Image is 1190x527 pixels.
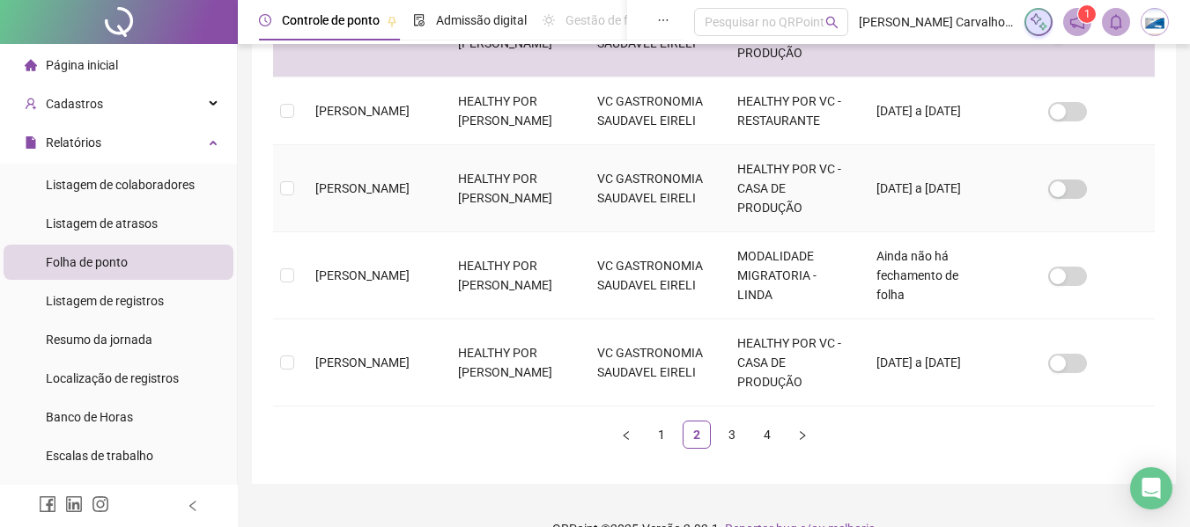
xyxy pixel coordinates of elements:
span: ellipsis [657,14,669,26]
td: MODALIDADE MIGRATORIA - LINDA [723,232,862,319]
span: [PERSON_NAME] Carvalho - HEALTHY POR [PERSON_NAME] [859,12,1014,32]
span: Escalas de trabalho [46,449,153,463]
span: Listagem de atrasos [46,216,158,231]
span: Resumo da jornada [46,333,152,347]
span: bell [1108,14,1124,30]
span: Gestão de férias [565,13,654,27]
span: file [25,136,37,149]
span: left [187,500,199,512]
span: [PERSON_NAME] [315,181,410,195]
span: 1 [1084,8,1090,20]
li: 1 [647,421,676,449]
img: 87315 [1142,9,1168,35]
td: HEALTHY POR [PERSON_NAME] [444,319,583,406]
td: [DATE] a [DATE] [862,145,981,232]
span: pushpin [387,16,397,26]
span: Admissão digital [436,13,527,27]
td: HEALTHY POR VC - CASA DE PRODUÇÃO [723,319,862,406]
span: Listagem de registros [46,294,164,308]
td: VC GASTRONOMIA SAUDAVEL EIRELI [583,145,723,232]
td: HEALTHY POR [PERSON_NAME] [444,77,583,145]
td: [DATE] a [DATE] [862,77,981,145]
span: user-add [25,98,37,110]
span: Localização de registros [46,371,179,385]
li: Página anterior [612,421,640,449]
span: facebook [39,495,56,513]
span: Página inicial [46,58,118,72]
img: sparkle-icon.fc2bf0ac1784a2077858766a79e2daf3.svg [1029,12,1048,32]
span: home [25,59,37,71]
span: Relatórios [46,135,101,150]
span: Banco de Horas [46,410,133,424]
td: HEALTHY POR VC - RESTAURANTE [723,77,862,145]
td: HEALTHY POR [PERSON_NAME] [444,145,583,232]
li: 2 [683,421,711,449]
td: VC GASTRONOMIA SAUDAVEL EIRELI [583,319,723,406]
a: 2 [684,421,710,448]
li: 3 [718,421,746,449]
td: VC GASTRONOMIA SAUDAVEL EIRELI [583,77,723,145]
li: 4 [753,421,781,449]
span: [PERSON_NAME] [315,268,410,282]
button: left [612,421,640,449]
span: instagram [92,495,109,513]
a: 3 [719,421,745,448]
span: search [825,16,839,29]
span: Controle de ponto [282,13,380,27]
span: Listagem de colaboradores [46,178,195,192]
span: file-done [413,14,425,26]
span: linkedin [65,495,83,513]
span: Folha de ponto [46,255,128,269]
span: Cadastros [46,97,103,111]
span: right [797,430,808,441]
div: Open Intercom Messenger [1130,467,1172,509]
td: HEALTHY POR [PERSON_NAME] [444,232,583,319]
span: [PERSON_NAME] [315,104,410,118]
td: [DATE] a [DATE] [862,319,981,406]
sup: 1 [1078,5,1096,23]
span: Ainda não há fechamento de folha [876,249,958,302]
td: HEALTHY POR VC - CASA DE PRODUÇÃO [723,145,862,232]
li: Próxima página [788,421,817,449]
span: left [621,430,632,441]
span: clock-circle [259,14,271,26]
button: right [788,421,817,449]
span: notification [1069,14,1085,30]
a: 4 [754,421,780,448]
span: [PERSON_NAME] [315,355,410,370]
a: 1 [648,421,675,448]
span: sun [543,14,555,26]
td: VC GASTRONOMIA SAUDAVEL EIRELI [583,232,723,319]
